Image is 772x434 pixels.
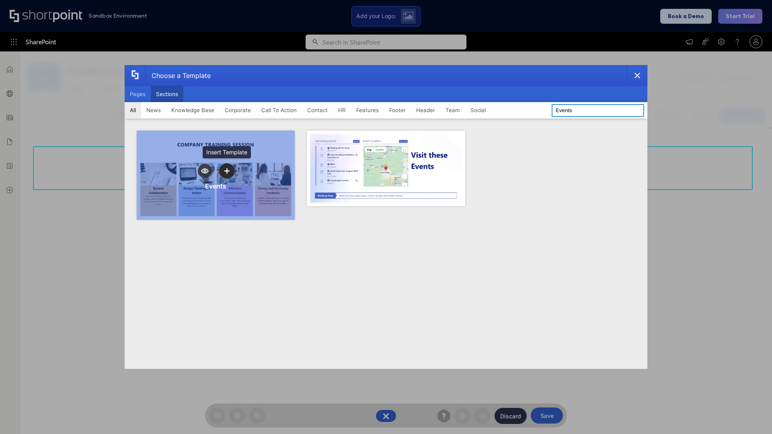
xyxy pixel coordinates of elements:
button: Knowledge Base [166,102,220,118]
button: Social [465,102,491,118]
div: Events [205,182,226,190]
iframe: Chat Widget [732,395,772,434]
div: Choose a Template [145,66,211,86]
button: All [125,102,141,118]
button: HR [333,102,351,118]
button: Team [440,102,465,118]
input: Search [552,104,644,117]
button: Footer [384,102,411,118]
button: Call To Action [256,102,302,118]
button: Contact [302,102,333,118]
button: News [141,102,166,118]
button: Pages [125,86,151,102]
button: Features [351,102,384,118]
button: Corporate [220,102,256,118]
button: Header [411,102,440,118]
div: template selector [125,65,647,369]
button: Sections [151,86,183,102]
